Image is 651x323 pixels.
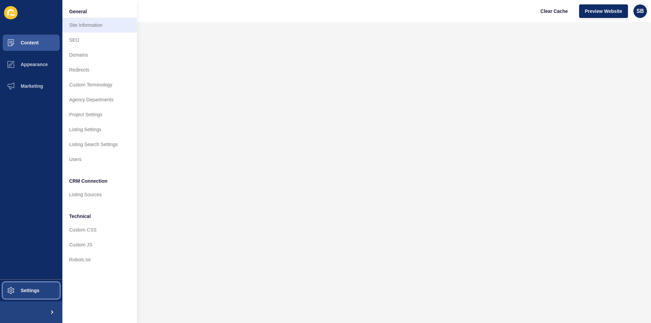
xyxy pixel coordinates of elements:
a: Listing Search Settings [62,137,137,152]
a: Listing Settings [62,122,137,137]
span: General [69,8,87,15]
button: Clear Cache [535,4,574,18]
a: Redirects [62,62,137,77]
a: Custom JS [62,237,137,252]
span: SB [636,8,644,15]
button: Preview Website [579,4,628,18]
a: Agency Departments [62,92,137,107]
span: Preview Website [585,8,622,15]
a: Custom Terminology [62,77,137,92]
a: Robots.txt [62,252,137,267]
a: SEO [62,33,137,47]
a: Custom CSS [62,222,137,237]
span: CRM Connection [69,178,107,184]
a: Listing Sources [62,187,137,202]
a: Project Settings [62,107,137,122]
span: Clear Cache [540,8,568,15]
span: Technical [69,213,91,220]
a: Domains [62,47,137,62]
a: Users [62,152,137,167]
a: Site Information [62,18,137,33]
